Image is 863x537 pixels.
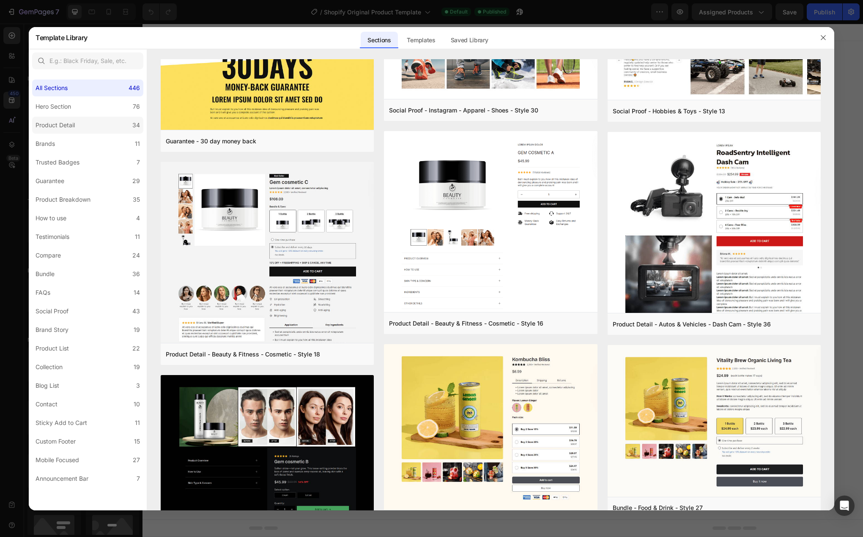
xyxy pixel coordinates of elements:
div: 14 [134,288,140,298]
div: Choose templates [269,138,321,147]
div: Add blank section [397,138,449,147]
div: Mobile Focused [36,455,79,465]
div: Testimonials [36,232,69,242]
div: 35 [133,195,140,205]
div: Announcement Bar [36,474,88,484]
div: Blog List [36,381,59,391]
span: Add section [340,119,381,128]
img: pd11.png [384,131,597,321]
div: Contact [36,399,58,409]
div: 4 [136,213,140,223]
span: Shopify section: product-recommendations [311,79,423,90]
div: 27 [133,455,140,465]
div: 22 [132,343,140,353]
div: Brand Story [36,325,68,335]
div: Compare [36,250,61,260]
div: Brands [36,139,55,149]
input: E.g.: Black Friday, Sale, etc. [32,52,143,69]
div: 7 [137,474,140,484]
div: 11 [135,139,140,149]
div: All Sections [36,83,68,93]
div: 15 [134,436,140,447]
div: FAQs [36,288,50,298]
div: Social Proof - Instagram - Apparel - Shoes - Style 30 [389,105,538,115]
div: Guarantee [36,176,64,186]
div: Social Proof [36,306,68,316]
div: 446 [129,83,140,93]
div: Sticky Add to Cart [36,418,87,428]
div: Generate layout [336,138,380,147]
div: Bundle [36,269,55,279]
span: inspired by CRO experts [265,149,323,156]
div: Saved Library [444,32,495,49]
div: Product Detail - Autos & Vehicles - Dash Cam - Style 36 [613,319,771,329]
div: Trusted Badges [36,157,79,167]
div: Bundle - Food & Drink - Style 27 [613,503,703,513]
div: 11 [135,232,140,242]
div: 76 [133,101,140,112]
div: Product Detail - Beauty & Fitness - Cosmetic - Style 16 [389,318,543,329]
div: Product Detail - Beauty & Fitness - Cosmetic - Style 18 [166,349,320,359]
div: 29 [132,176,140,186]
img: pd13.png [161,162,374,389]
div: 7 [137,157,140,167]
div: Product Breakdown [36,195,90,205]
span: from URL or image [334,149,380,156]
div: Collection [36,362,63,372]
span: Shopify section: product-information [320,35,414,45]
div: Social Proof - Hobbies & Toys - Style 13 [613,106,725,116]
div: Product Detail [36,120,75,130]
h2: Template Library [36,27,88,49]
div: 10 [134,399,140,409]
div: 34 [132,120,140,130]
div: 3 [136,381,140,391]
div: Sections [361,32,397,49]
img: bd31.png [384,344,597,512]
img: pr12.png [161,375,374,525]
div: Templates [400,32,442,49]
div: Product List [36,343,69,353]
img: bd27.png [608,345,821,498]
div: 24 [132,250,140,260]
img: pd35.png [608,132,821,516]
div: 36 [132,269,140,279]
div: 19 [134,325,140,335]
div: How to use [36,213,66,223]
div: Custom Footer [36,436,76,447]
img: g30.png [161,38,374,132]
div: 11 [135,418,140,428]
img: sp30.png [384,23,597,101]
div: Open Intercom Messenger [834,496,855,516]
div: Guarantee - 30 day money back [166,136,256,146]
span: then drag & drop elements [391,149,454,156]
div: 43 [132,306,140,316]
img: sp13.png [608,19,821,101]
div: 19 [134,362,140,372]
div: Hero Section [36,101,71,112]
